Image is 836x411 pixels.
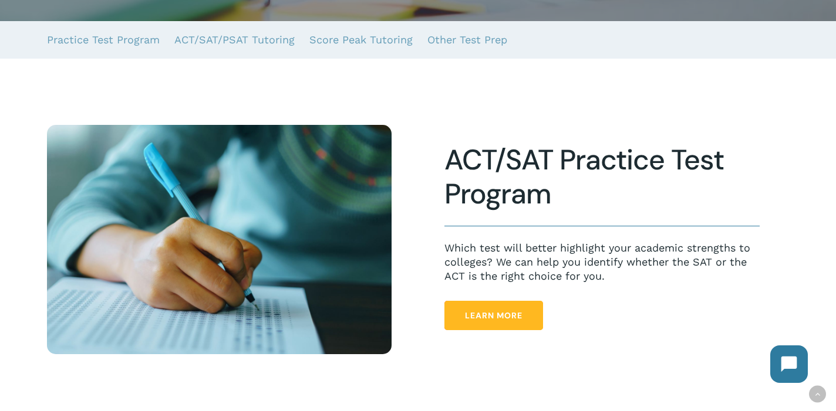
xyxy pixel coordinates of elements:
a: Other Test Prep [427,21,507,59]
iframe: Chatbot [759,334,820,395]
a: ACT/SAT/PSAT Tutoring [174,21,295,59]
a: Practice Test Program [47,21,160,59]
a: Score Peak Tutoring [309,21,413,59]
a: Learn More [444,301,543,330]
p: Which test will better highlight your academic strengths to colleges? We can help you identify wh... [444,241,760,283]
img: Test Taking 2 [47,125,392,354]
span: Learn More [465,310,522,321]
h2: ACT/SAT Practice Test Program [444,143,760,211]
